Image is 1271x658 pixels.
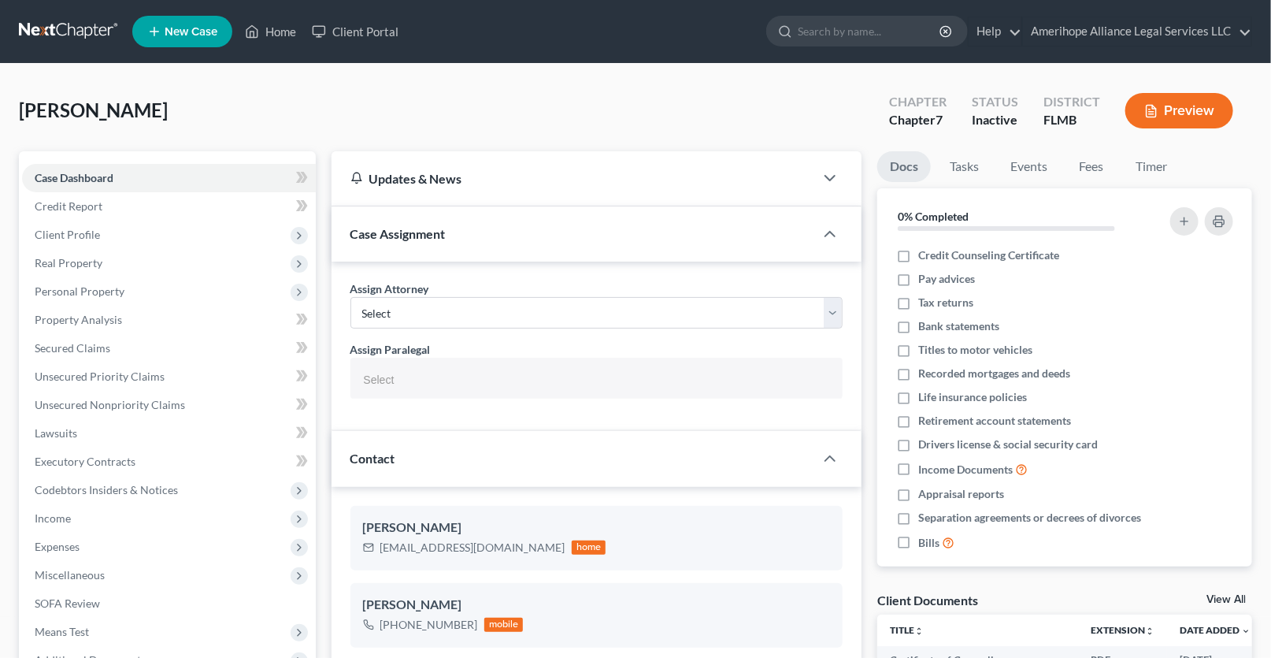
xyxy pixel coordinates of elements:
span: Lawsuits [35,426,77,440]
span: Credit Counseling Certificate [918,247,1059,263]
a: Events [998,151,1060,182]
span: Separation agreements or decrees of divorces [918,510,1141,526]
span: Real Property [35,256,102,270]
i: expand_more [1241,626,1251,636]
span: SOFA Review [35,597,100,610]
span: Property Analysis [35,313,122,326]
a: Unsecured Priority Claims [22,362,316,391]
a: Docs [877,151,931,182]
label: Assign Paralegal [350,341,431,358]
span: Contact [350,451,395,466]
span: Unsecured Priority Claims [35,370,165,383]
span: 7 [936,112,943,127]
span: Case Dashboard [35,171,113,184]
a: Fees [1066,151,1117,182]
span: Appraisal reports [918,486,1004,502]
div: Chapter [889,111,947,129]
div: Updates & News [350,170,796,187]
a: Timer [1123,151,1180,182]
a: Unsecured Nonpriority Claims [22,391,316,419]
span: Bills [918,535,939,551]
span: Drivers license & social security card [918,437,1098,452]
span: Pay advices [918,271,975,287]
div: FLMB [1043,111,1100,129]
div: Client Documents [877,592,978,608]
a: Amerihope Alliance Legal Services LLC [1023,17,1251,46]
div: [PERSON_NAME] [363,596,831,615]
div: [PHONE_NUMBER] [380,617,478,633]
strong: 0% Completed [898,210,969,223]
span: Recorded mortgages and deeds [918,366,1070,381]
a: Extensionunfold_more [1091,624,1154,636]
a: Credit Report [22,192,316,221]
i: unfold_more [1145,626,1154,636]
input: Search by name... [798,17,942,46]
a: Lawsuits [22,419,316,448]
span: Case Assignment [350,226,446,241]
a: Secured Claims [22,334,316,362]
div: [EMAIL_ADDRESS][DOMAIN_NAME] [380,540,565,556]
a: Executory Contracts [22,448,316,476]
a: Client Portal [304,17,406,46]
label: Assign Attorney [350,281,429,297]
div: [PERSON_NAME] [363,519,831,537]
span: Personal Property [35,284,124,298]
span: Bank statements [918,318,999,334]
div: District [1043,93,1100,111]
span: Titles to motor vehicles [918,342,1032,358]
span: Retirement account statements [918,413,1071,429]
div: Chapter [889,93,947,111]
button: Preview [1125,93,1233,128]
span: Unsecured Nonpriority Claims [35,398,185,411]
span: Life insurance policies [918,389,1027,405]
span: Secured Claims [35,341,110,355]
a: View All [1206,594,1246,605]
span: Means Test [35,625,89,638]
span: New Case [165,26,217,38]
span: Income [35,511,71,525]
span: Tax returns [918,295,973,310]
span: Client Profile [35,228,100,241]
span: [PERSON_NAME] [19,99,168,121]
span: Income Documents [918,462,1013,478]
a: Help [969,17,1021,46]
a: Home [237,17,304,46]
a: Date Added expand_more [1180,624,1251,636]
i: unfold_more [914,626,924,636]
span: Miscellaneous [35,568,105,582]
a: SOFA Review [22,589,316,618]
a: Case Dashboard [22,164,316,192]
span: Executory Contracts [35,455,135,468]
a: Property Analysis [22,306,316,334]
div: mobile [484,618,524,632]
div: Status [972,93,1018,111]
a: Titleunfold_more [890,624,924,636]
div: home [572,541,606,555]
a: Tasks [937,151,991,182]
span: Expenses [35,540,80,553]
span: Codebtors Insiders & Notices [35,483,178,496]
span: Credit Report [35,199,102,213]
div: Inactive [972,111,1018,129]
